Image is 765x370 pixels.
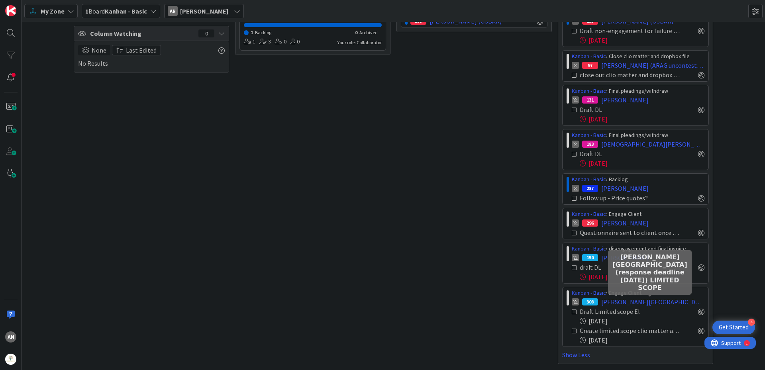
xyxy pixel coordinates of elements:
div: [DATE] [580,159,704,168]
div: › Backlog [572,175,704,184]
div: 1 [41,3,43,10]
a: Kanban - Basic [572,245,606,252]
span: [PERSON_NAME] [601,253,649,262]
span: [PERSON_NAME] [180,6,228,16]
span: Column Watching [90,29,194,38]
div: Get Started [719,323,749,331]
div: Follow up - Price quotes? [580,193,670,203]
span: Last Edited [126,45,157,55]
div: Questionnaire sent to client once engagement materials are received [580,228,681,237]
div: 308 [582,298,598,305]
span: [PERSON_NAME] [601,95,649,105]
div: draft DL [580,262,646,272]
a: Kanban - Basic [572,53,606,60]
a: Kanban - Basic [572,176,606,183]
div: 97 [582,62,598,69]
span: [PERSON_NAME][GEOGRAPHIC_DATA] (response deadline [DATE]) LIMITED SCOPE [601,297,704,307]
div: No Results [78,45,225,68]
span: 0 [355,29,357,35]
b: Kanban - Basic [105,7,147,15]
div: Draft DL [580,149,647,159]
div: 131 [582,96,598,104]
div: [DATE] [580,335,704,345]
div: 287 [582,185,598,192]
div: 4 [748,319,755,326]
div: 3 [259,37,271,46]
div: 296 [582,219,598,227]
span: My Zone [41,6,65,16]
div: 0 [290,37,300,46]
div: AN [168,6,178,16]
div: 0 [198,29,214,37]
div: 0 [275,37,286,46]
span: [PERSON_NAME] [601,184,649,193]
div: › Engage Client [572,210,704,218]
b: 1 [85,7,88,15]
div: › disengagement and final invoice [572,245,704,253]
span: Backlog [255,29,271,35]
div: AN [5,331,16,343]
div: [DATE] [580,114,704,124]
div: [DATE] [580,316,704,326]
img: avatar [5,354,16,365]
div: Draft non-engagement for failure to make payment or sign EL. [580,26,681,35]
div: [DATE] [580,35,704,45]
a: Kanban - Basic [572,131,606,139]
span: [PERSON_NAME] (ARAG uncontested divorce) [601,61,704,70]
button: Last Edited [112,45,161,55]
h5: [PERSON_NAME][GEOGRAPHIC_DATA] (response deadline [DATE]) LIMITED SCOPE [611,253,688,292]
div: Draft Limited scope El [580,307,666,316]
a: Kanban - Basic [572,289,606,296]
img: Visit kanbanzone.com [5,5,16,16]
div: › Final pleadings/withdraw [572,131,704,139]
span: [PERSON_NAME] [601,218,649,228]
span: Board [85,6,147,16]
span: 1 [251,29,253,35]
div: Your role: Collaborator [337,39,382,46]
div: 1 [244,37,255,46]
div: › Final pleadings/withdraw [572,87,704,95]
div: Open Get Started checklist, remaining modules: 4 [712,321,755,334]
div: close out clio matter and dropbox file and move this card to AR or DONE when arag payment received [580,70,681,80]
div: Draft DL [580,105,647,114]
div: Create limited scope clio matter and invoice [580,326,681,335]
div: 183 [582,141,598,148]
div: › Close clio matter and dropbox file [572,52,704,61]
div: [DATE] [580,272,704,282]
a: Show Less [562,350,709,360]
div: 150 [582,254,598,261]
div: › Engage Client [572,289,704,297]
a: Kanban - Basic [572,87,606,94]
a: Kanban - Basic [572,210,606,217]
span: Support [17,1,36,11]
span: None [92,45,106,55]
span: [DEMOGRAPHIC_DATA][PERSON_NAME] [601,139,704,149]
span: Archived [359,29,378,35]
